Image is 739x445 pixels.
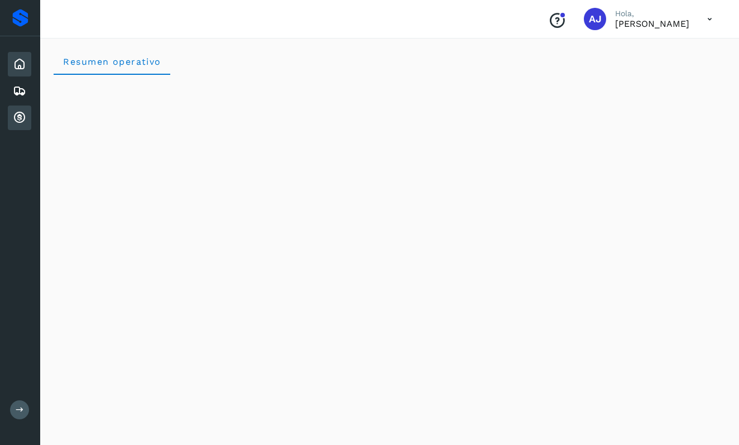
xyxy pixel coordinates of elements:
[63,56,161,67] span: Resumen operativo
[8,52,31,76] div: Inicio
[615,18,689,29] p: Alejandro Javier Monraz Sansores
[8,79,31,103] div: Embarques
[8,106,31,130] div: Cuentas por cobrar
[615,9,689,18] p: Hola,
